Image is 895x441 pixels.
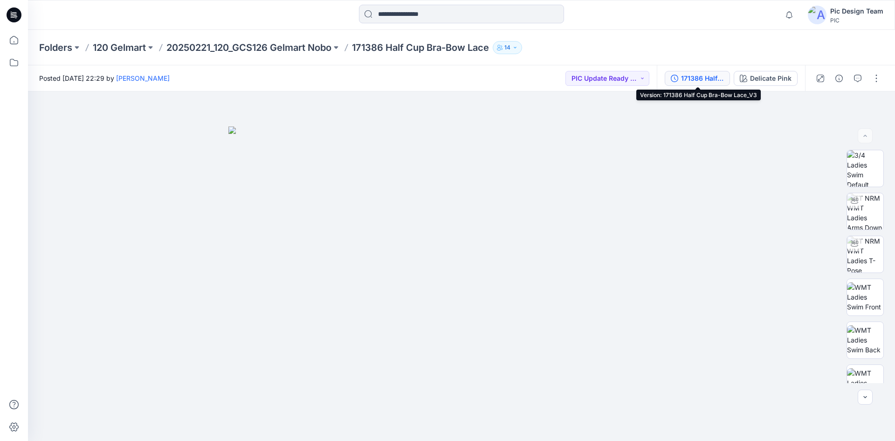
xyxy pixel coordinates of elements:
[39,73,170,83] span: Posted [DATE] 22:29 by
[847,193,883,230] img: TT NRM WMT Ladies Arms Down
[847,325,883,355] img: WMT Ladies Swim Back
[116,74,170,82] a: [PERSON_NAME]
[847,368,883,398] img: WMT Ladies Swim Left
[493,41,522,54] button: 14
[166,41,331,54] a: 20250221_120_GCS126 Gelmart Nobo
[832,71,847,86] button: Details
[352,41,489,54] p: 171386 Half Cup Bra-Bow Lace
[681,73,724,84] div: 171386 Half Cup Bra-Bow Lace_V3
[93,41,146,54] a: 120 Gelmart
[830,17,883,24] div: PIC
[847,236,883,273] img: TT NRM WMT Ladies T-Pose
[665,71,730,86] button: 171386 Half Cup Bra-Bow Lace_V3
[830,6,883,17] div: Pic Design Team
[734,71,798,86] button: Delicate Pink
[750,73,792,84] div: Delicate Pink
[39,41,72,54] a: Folders
[808,6,826,24] img: avatar
[504,42,510,53] p: 14
[847,150,883,187] img: 3/4 Ladies Swim Default
[847,282,883,312] img: WMT Ladies Swim Front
